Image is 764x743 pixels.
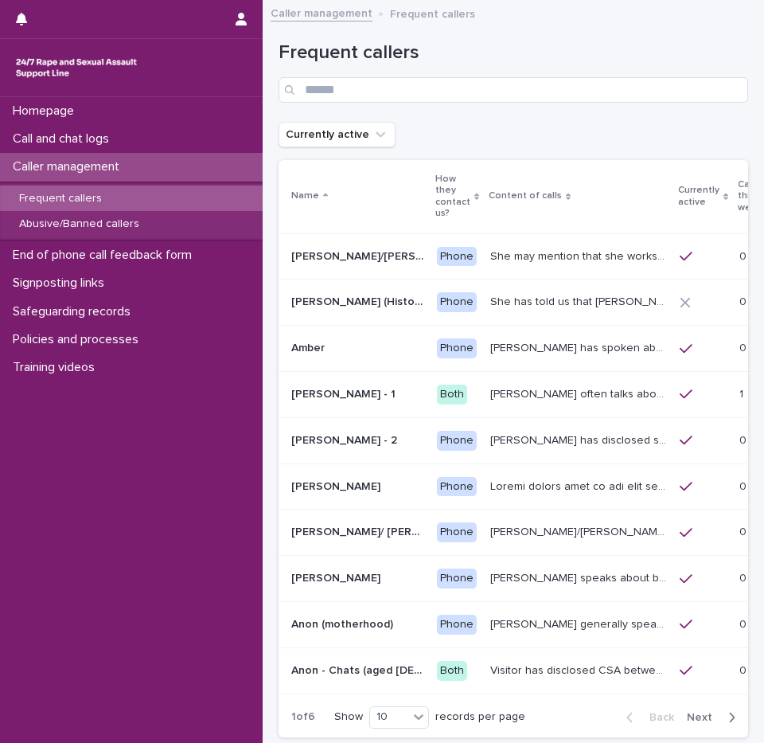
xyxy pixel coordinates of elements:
p: 0 [739,569,750,585]
span: Next [687,712,722,723]
p: She has told us that Prince Andrew was involved with her abuse. Men from Hollywood (or 'Hollywood... [490,292,670,309]
p: [PERSON_NAME] [291,569,384,585]
p: Anna/Emma often talks about being raped at gunpoint at the age of 13/14 by her ex-partner, aged 1... [490,522,670,539]
p: 0 [739,477,750,494]
div: Phone [437,292,477,312]
div: Phone [437,338,477,358]
p: Homepage [6,104,87,119]
p: Signposting links [6,276,117,291]
p: 0 [739,615,750,632]
p: Alison (Historic Plan) [291,292,427,309]
p: records per page [435,710,525,724]
p: Caller management [6,159,132,174]
p: Frequent callers [6,192,115,205]
p: Content of calls [489,187,562,205]
p: [PERSON_NAME] - 2 [291,431,400,448]
p: Training videos [6,360,107,375]
p: 0 [739,338,750,355]
h1: Frequent callers [279,41,748,65]
p: Show [334,710,363,724]
p: Caller speaks about being raped and abused by the police and her ex-husband of 20 years. She has ... [490,569,670,585]
p: Anon - Chats (aged 16 -17) [291,661,427,678]
p: 1 of 6 [279,698,328,737]
input: Search [279,77,748,103]
p: Frequent callers [390,4,475,22]
img: rhQMoQhaT3yELyF149Cw [13,52,140,84]
div: 10 [370,708,408,726]
p: Amber [291,338,328,355]
p: End of phone call feedback form [6,248,205,263]
p: 0 [739,661,750,678]
p: 1 [739,385,746,401]
div: Phone [437,522,477,542]
p: 0 [739,292,750,309]
div: Phone [437,569,477,589]
p: Call and chat logs [6,131,122,147]
p: 0 [739,522,750,539]
p: Caller generally speaks conversationally about many different things in her life and rarely speak... [490,615,670,632]
div: Both [437,661,467,681]
p: Safeguarding records [6,304,143,319]
p: Name [291,187,319,205]
p: Visitor has disclosed CSA between 9-12 years of age involving brother in law who lifted them out ... [490,661,670,678]
p: 0 [739,247,750,264]
p: How they contact us? [435,170,470,223]
p: Currently active [678,182,719,211]
p: [PERSON_NAME] - 1 [291,385,399,401]
p: Abbie/Emily (Anon/'I don't know'/'I can't remember') [291,247,427,264]
div: Phone [437,477,477,497]
p: [PERSON_NAME] [291,477,384,494]
a: Caller management [271,3,372,22]
button: Back [614,710,680,725]
span: Back [640,712,674,723]
p: Calls this week [738,176,762,217]
p: Abusive/Banned callers [6,217,152,231]
p: Anon (motherhood) [291,615,396,632]
div: Both [437,385,467,405]
p: Policies and processes [6,332,151,347]
p: She may mention that she works as a Nanny, looking after two children. Abbie / Emily has let us k... [490,247,670,264]
button: Currently active [279,122,396,147]
div: Phone [437,615,477,635]
div: Phone [437,247,477,267]
div: Phone [437,431,477,451]
p: Amy often talks about being raped a night before or 2 weeks ago or a month ago. She also makes re... [490,385,670,401]
p: [PERSON_NAME]/ [PERSON_NAME] [291,522,427,539]
p: Amber has spoken about multiple experiences of sexual abuse. Amber told us she is now 18 (as of 0... [490,338,670,355]
p: 0 [739,431,750,448]
button: Next [680,710,748,725]
p: Amy has disclosed she has survived two rapes, one in the UK and the other in Australia in 2013. S... [490,431,670,448]
p: Andrew shared that he has been raped and beaten by a group of men in or near his home twice withi... [490,477,670,494]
